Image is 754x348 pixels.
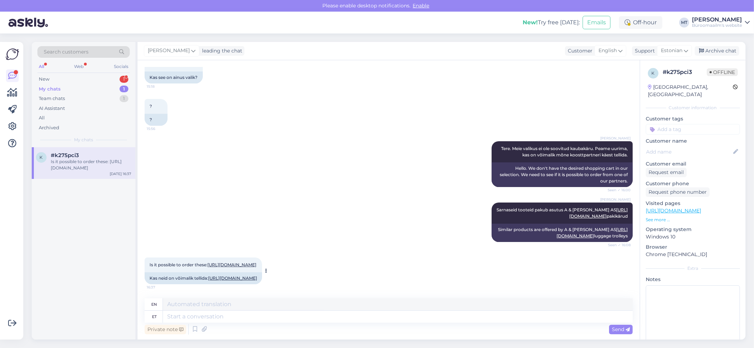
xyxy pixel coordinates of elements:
div: ? [145,114,168,126]
p: Customer name [646,137,740,145]
p: Customer email [646,160,740,168]
span: My chats [74,137,93,143]
input: Add a tag [646,124,740,135]
div: [DATE] 16:37 [110,171,131,176]
span: 15:18 [147,84,173,89]
div: Support [632,47,655,55]
div: Extra [646,265,740,272]
div: Is it possible to order these: [URL][DOMAIN_NAME] [51,159,131,171]
p: See more ... [646,217,740,223]
b: New! [523,19,538,26]
div: All [37,62,45,71]
span: [PERSON_NAME] [148,47,190,55]
div: Team chats [39,95,65,102]
p: Customer phone [646,180,740,187]
div: 1 [120,86,128,93]
div: Kas see on ainus valik? [145,72,203,83]
input: Add name [646,148,732,156]
div: leading the chat [199,47,242,55]
div: Socials [113,62,130,71]
div: Customer [565,47,592,55]
p: Operating system [646,226,740,233]
div: Customer information [646,105,740,111]
div: # k275pci3 [663,68,707,76]
span: Search customers [44,48,89,56]
a: [URL][DOMAIN_NAME] [646,207,701,214]
span: Tere. Meie valikus ei ole soovitud kaubakäru. Peame uurima, kas on võimalik mõne koosttpartneri k... [501,146,629,157]
span: Sarnaseid tooteid pakub asutus A & [PERSON_NAME] AS pakikärud [497,207,628,219]
p: Visited pages [646,200,740,207]
div: Try free [DATE]: [523,18,580,27]
div: Request email [646,168,687,177]
span: k [40,155,43,160]
div: Kas neid on võimalik tellida: [145,272,262,284]
div: Archived [39,124,59,131]
a: [URL][DOMAIN_NAME] [207,262,256,267]
div: My chats [39,86,61,93]
div: Büroomaailm's website [692,23,742,28]
span: [PERSON_NAME] [600,136,631,141]
div: 1 [120,76,128,83]
span: Enable [411,2,432,9]
p: Windows 10 [646,233,740,241]
span: k [652,70,655,76]
span: English [598,47,617,55]
span: ? [150,104,152,109]
p: Notes [646,276,740,283]
img: Askly Logo [6,48,19,61]
div: et [152,311,157,323]
div: [GEOGRAPHIC_DATA], [GEOGRAPHIC_DATA] [648,83,733,98]
span: #k275pci3 [51,152,79,159]
p: Browser [646,243,740,251]
span: Seen ✓ 16:08 [604,242,631,248]
span: Is it possible to order these: [150,262,256,267]
span: 15:56 [147,126,173,131]
button: Emails [583,16,610,29]
div: Archive chat [695,46,739,56]
p: Customer tags [646,115,740,123]
div: Hello. We don't have the desired shopping cart in our selection. We need to see if it is possible... [492,162,633,187]
span: [PERSON_NAME] [600,197,631,202]
span: Seen ✓ 16:00 [604,187,631,193]
span: Offline [707,68,738,76]
div: Private note [145,325,186,334]
a: [URL][DOMAIN_NAME] [208,275,257,281]
span: Estonian [661,47,682,55]
span: 16:37 [147,285,173,290]
p: Chrome [TECHNICAL_ID] [646,251,740,258]
div: AI Assistant [39,105,65,112]
div: Web [73,62,85,71]
div: Off-hour [619,16,662,29]
div: New [39,76,49,83]
div: All [39,114,45,122]
a: [PERSON_NAME]Büroomaailm's website [692,17,750,28]
div: en [152,298,157,310]
div: Similar products are offered by A & [PERSON_NAME] AS luggage trolleys [492,224,633,242]
div: [PERSON_NAME] [692,17,742,23]
div: MT [679,18,689,27]
span: Send [612,326,630,333]
div: Request phone number [646,187,710,197]
div: 1 [120,95,128,102]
